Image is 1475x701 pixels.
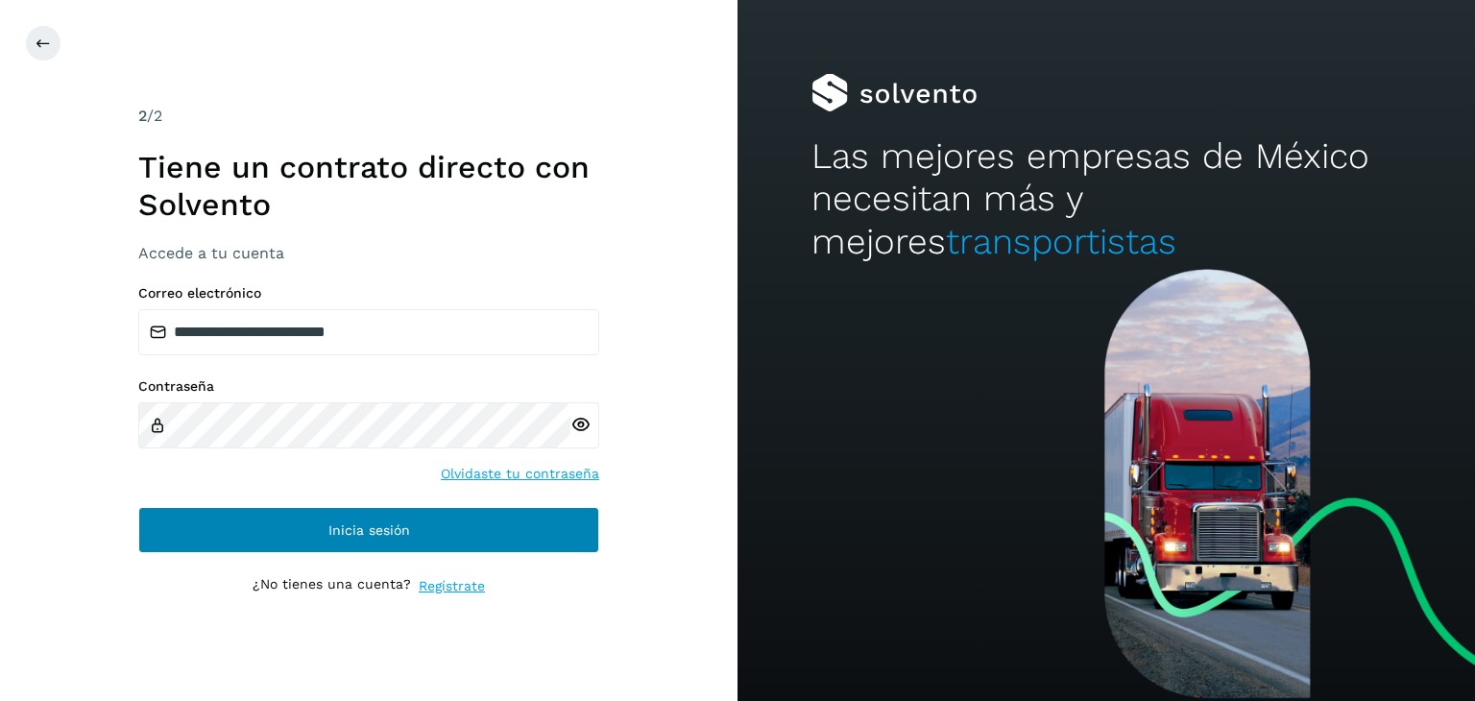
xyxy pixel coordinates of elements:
span: 2 [138,107,147,125]
h1: Tiene un contrato directo con Solvento [138,149,599,223]
span: transportistas [946,221,1176,262]
a: Regístrate [419,576,485,596]
h3: Accede a tu cuenta [138,244,599,262]
label: Correo electrónico [138,285,599,302]
p: ¿No tienes una cuenta? [253,576,411,596]
h2: Las mejores empresas de México necesitan más y mejores [811,135,1401,263]
a: Olvidaste tu contraseña [441,464,599,484]
div: /2 [138,105,599,128]
label: Contraseña [138,378,599,395]
span: Inicia sesión [328,523,410,537]
button: Inicia sesión [138,507,599,553]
